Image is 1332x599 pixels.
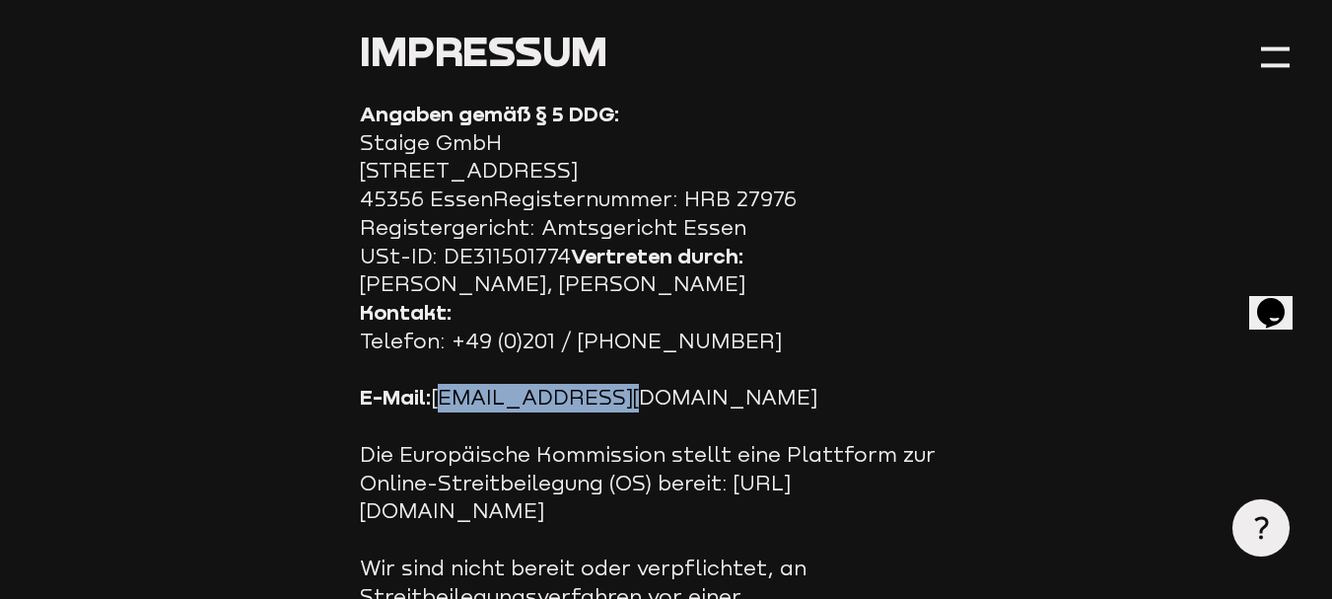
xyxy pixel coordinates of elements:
[360,26,607,75] span: Impressum
[360,441,973,526] p: Die Europäische Kommission stellt eine Plattform zur Online-Streitbeilegung (OS) bereit: [URL][DO...
[360,300,453,325] strong: Kontakt:
[360,102,620,126] strong: Angaben gemäß § 5 DDG:
[360,299,973,356] p: Telefon: +49 (0)201 / [PHONE_NUMBER]
[571,244,744,268] strong: Vertreten durch:
[360,385,432,410] strong: E-Mail:
[1249,270,1312,330] iframe: chat widget
[360,384,973,412] p: [EMAIL_ADDRESS][DOMAIN_NAME]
